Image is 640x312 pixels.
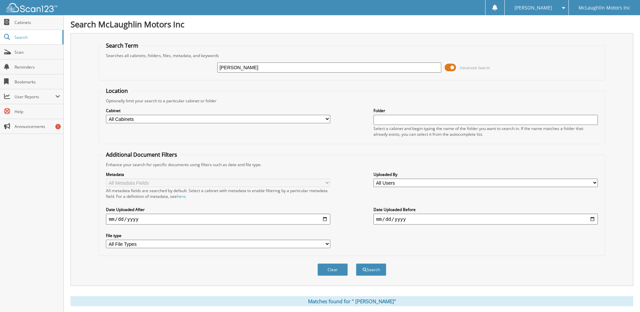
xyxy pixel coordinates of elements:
[356,263,386,276] button: Search
[55,124,61,129] div: 1
[7,3,57,12] img: scan123-logo-white.svg
[15,79,60,85] span: Bookmarks
[373,214,598,225] input: end
[15,34,59,40] span: Search
[177,193,186,199] a: here
[106,233,330,238] label: File type
[15,64,60,70] span: Reminders
[373,207,598,212] label: Date Uploaded Before
[579,6,630,10] span: McLaughlin Motors Inc
[373,126,598,137] div: Select a cabinet and begin typing the name of the folder you want to search in. If the name match...
[106,108,330,113] label: Cabinet
[103,162,601,167] div: Enhance your search for specific documents using filters such as date and file type.
[106,172,330,177] label: Metadata
[106,188,330,199] div: All metadata fields are searched by default. Select a cabinet with metadata to enable filtering b...
[103,42,142,49] legend: Search Term
[15,49,60,55] span: Scan
[103,87,131,95] legend: Location
[373,108,598,113] label: Folder
[71,19,633,30] h1: Search McLaughlin Motors Inc
[460,65,490,70] span: Advanced Search
[106,214,330,225] input: start
[15,109,60,114] span: Help
[71,296,633,306] div: Matches found for " [PERSON_NAME]"
[514,6,552,10] span: [PERSON_NAME]
[317,263,348,276] button: Clear
[103,53,601,58] div: Searches all cabinets, folders, files, metadata, and keywords
[15,20,60,25] span: Cabinets
[15,94,55,100] span: User Reports
[373,172,598,177] label: Uploaded By
[103,151,180,158] legend: Additional Document Filters
[15,124,60,129] span: Announcements
[103,98,601,104] div: Optionally limit your search to a particular cabinet or folder
[106,207,330,212] label: Date Uploaded After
